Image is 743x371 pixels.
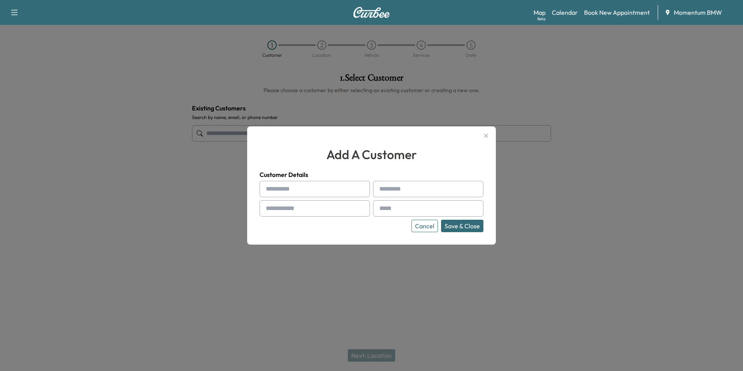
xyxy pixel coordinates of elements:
button: Cancel [412,220,438,232]
h4: Customer Details [260,170,483,179]
div: Beta [537,16,546,22]
h2: add a customer [260,145,483,164]
a: MapBeta [534,8,546,17]
img: Curbee Logo [353,7,390,18]
a: Book New Appointment [584,8,650,17]
a: Calendar [552,8,578,17]
button: Save & Close [441,220,483,232]
span: Momentum BMW [674,8,722,17]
